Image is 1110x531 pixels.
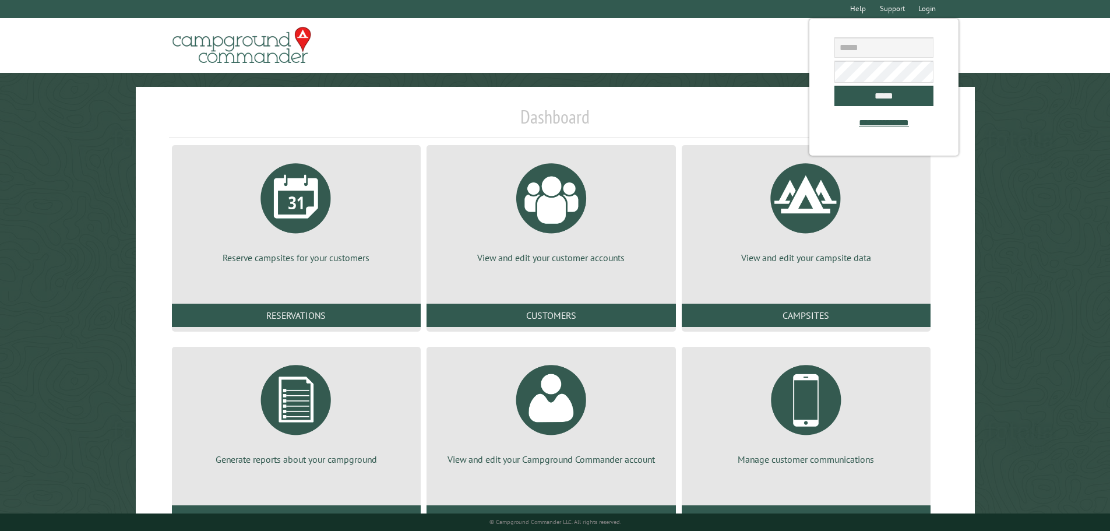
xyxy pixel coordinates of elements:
[441,453,661,466] p: View and edit your Campground Commander account
[172,505,421,529] a: Reports
[489,518,621,526] small: © Campground Commander LLC. All rights reserved.
[441,251,661,264] p: View and edit your customer accounts
[696,154,917,264] a: View and edit your campsite data
[441,356,661,466] a: View and edit your Campground Commander account
[696,356,917,466] a: Manage customer communications
[427,304,675,327] a: Customers
[169,106,942,138] h1: Dashboard
[186,453,407,466] p: Generate reports about your campground
[441,154,661,264] a: View and edit your customer accounts
[169,23,315,68] img: Campground Commander
[186,356,407,466] a: Generate reports about your campground
[186,154,407,264] a: Reserve campsites for your customers
[186,251,407,264] p: Reserve campsites for your customers
[682,304,931,327] a: Campsites
[696,251,917,264] p: View and edit your campsite data
[696,453,917,466] p: Manage customer communications
[172,304,421,327] a: Reservations
[682,505,931,529] a: Communications
[427,505,675,529] a: Account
